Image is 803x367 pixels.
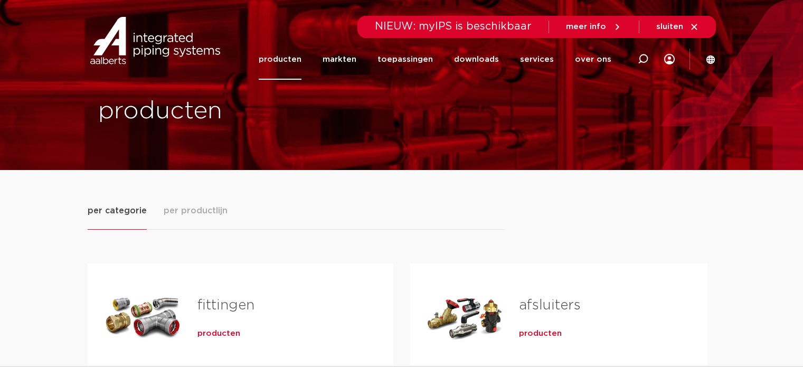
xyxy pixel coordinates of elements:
[377,39,433,80] a: toepassingen
[375,21,532,32] span: NIEUW: myIPS is beschikbaar
[197,328,240,339] a: producten
[259,39,611,80] nav: Menu
[656,22,699,32] a: sluiten
[454,39,499,80] a: downloads
[519,298,581,312] a: afsluiters
[575,39,611,80] a: over ons
[566,22,622,32] a: meer info
[656,23,683,31] span: sluiten
[164,204,228,217] span: per productlijn
[98,95,396,128] h1: producten
[88,204,147,217] span: per categorie
[323,39,356,80] a: markten
[566,23,606,31] span: meer info
[197,298,254,312] a: fittingen
[519,328,562,339] a: producten
[520,39,554,80] a: services
[664,48,675,71] div: my IPS
[259,39,301,80] a: producten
